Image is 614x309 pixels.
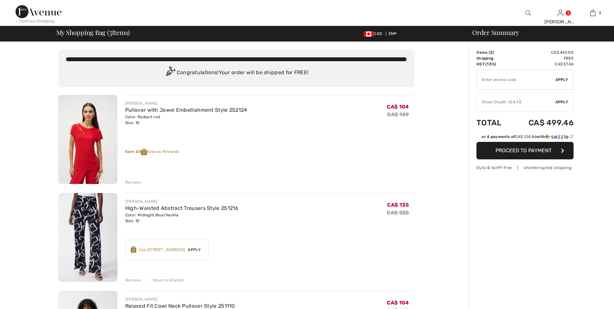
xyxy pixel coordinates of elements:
[511,50,574,55] td: CA$ 442.00
[558,9,563,17] img: My Info
[496,147,552,154] span: Proceed to Payment
[387,104,409,110] span: CA$ 104
[125,205,239,211] a: High-Waisted Abstract Trousers Style 251216
[58,193,117,282] img: High-Waisted Abstract Trousers Style 251216
[389,31,397,36] span: EN
[164,66,177,79] img: Congratulation2.svg
[125,114,247,126] div: Color: Radiant red Size: 10
[476,61,511,67] td: HST (13%)
[141,149,147,155] img: Reward-Logo.svg
[16,5,61,18] img: 1ère Avenue
[125,212,239,224] div: Color: Midnight Blue/Vanilla Size: 10
[125,107,247,113] a: Pullover with Jewel Embellishment Style 252124
[131,246,137,253] img: Reward-Logo.svg
[387,210,409,216] s: CA$ 225
[387,300,409,306] span: CA$ 104
[109,28,112,36] span: 3
[16,18,55,24] div: < Continue Shopping
[363,31,374,37] img: Canadian Dollar
[525,9,531,17] img: search the website
[58,95,117,184] img: Pullover with Jewel Embellishment Style 252124
[125,199,239,204] div: [PERSON_NAME]
[476,112,511,134] td: Total
[511,55,574,61] td: Free
[477,99,555,105] div: Store Credit: 134.70
[476,134,574,142] div: or 4 payments ofCA$ 124.86withSezzle Click to learn more about Sezzle
[477,70,555,89] input: Promo code
[476,165,574,171] div: Duty & tariff-free | Uninterrupted shipping
[387,111,409,118] s: CA$ 149
[545,134,568,140] img: Sezzle
[590,9,596,17] img: My Bag
[515,134,536,139] span: CA$ 124.86
[490,50,493,55] span: 3
[139,247,185,253] div: Use [STREET_ADDRESS]
[125,277,141,283] div: Remove
[147,277,184,283] div: Move to Wishlist
[56,29,130,36] span: My Shopping Bag ( Items)
[482,134,574,140] div: or 4 payments of with
[363,31,385,36] span: CAD
[185,247,203,253] span: Apply
[125,179,141,185] div: Remove
[476,142,574,159] button: Proceed to Payment
[511,112,574,134] td: CA$ 499.46
[66,66,407,79] div: Congratulations! Your order will be shipped for FREE!
[555,99,568,105] span: Apply
[476,50,511,55] td: Items ( )
[125,149,414,155] div: Avenue Rewards
[558,10,563,16] a: Sign In
[387,202,409,208] span: CA$ 135
[125,296,235,302] div: [PERSON_NAME]
[544,18,576,25] div: [PERSON_NAME]
[511,61,574,67] td: CA$ 57.46
[577,9,608,17] a: 3
[125,149,147,154] strong: Earn 20
[464,29,610,36] div: Order Summary
[125,303,235,309] a: Relaxed Fit Cowl Neck Pullover Style 251110
[125,100,247,106] div: [PERSON_NAME]
[599,10,601,16] span: 3
[476,55,511,61] td: Shipping
[555,77,568,83] span: Apply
